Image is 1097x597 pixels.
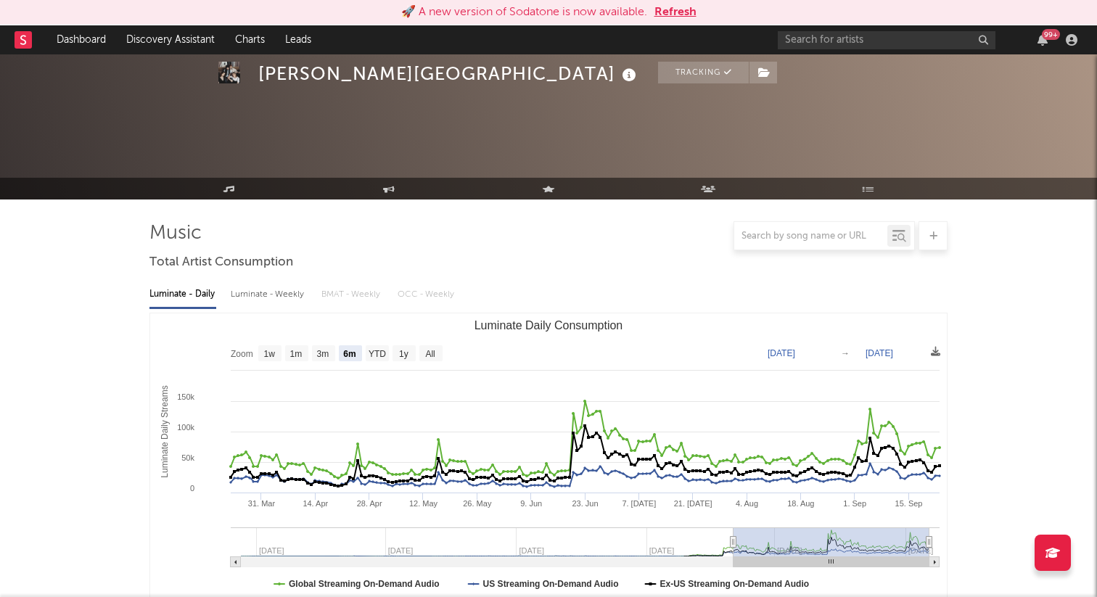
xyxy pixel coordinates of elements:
[399,349,408,359] text: 1y
[290,349,303,359] text: 1m
[787,499,814,508] text: 18. Aug
[622,499,656,508] text: 7. [DATE]
[231,282,307,307] div: Luminate - Weekly
[190,484,194,493] text: 0
[401,4,647,21] div: 🚀 A new version of Sodatone is now available.
[258,62,640,86] div: [PERSON_NAME][GEOGRAPHIC_DATA]
[463,499,492,508] text: 26. May
[177,392,194,401] text: 150k
[225,25,275,54] a: Charts
[357,499,382,508] text: 28. Apr
[841,348,850,358] text: →
[843,499,866,508] text: 1. Sep
[520,499,542,508] text: 9. Jun
[343,349,356,359] text: 6m
[572,499,598,508] text: 23. Jun
[908,546,934,555] text: [DATE]
[160,385,170,477] text: Luminate Daily Streams
[778,31,995,49] input: Search for artists
[409,499,438,508] text: 12. May
[674,499,712,508] text: 21. [DATE]
[1038,34,1048,46] button: 99+
[734,231,887,242] input: Search by song name or URL
[1042,29,1060,40] div: 99 +
[736,499,758,508] text: 4. Aug
[303,499,328,508] text: 14. Apr
[181,453,194,462] text: 50k
[264,349,276,359] text: 1w
[231,349,253,359] text: Zoom
[425,349,435,359] text: All
[654,4,697,21] button: Refresh
[866,348,893,358] text: [DATE]
[317,349,329,359] text: 3m
[768,348,795,358] text: [DATE]
[177,423,194,432] text: 100k
[658,62,749,83] button: Tracking
[660,579,810,589] text: Ex-US Streaming On-Demand Audio
[275,25,321,54] a: Leads
[289,579,440,589] text: Global Streaming On-Demand Audio
[895,499,923,508] text: 15. Sep
[483,579,619,589] text: US Streaming On-Demand Audio
[116,25,225,54] a: Discovery Assistant
[46,25,116,54] a: Dashboard
[149,254,293,271] span: Total Artist Consumption
[248,499,276,508] text: 31. Mar
[474,319,623,332] text: Luminate Daily Consumption
[149,282,216,307] div: Luminate - Daily
[369,349,386,359] text: YTD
